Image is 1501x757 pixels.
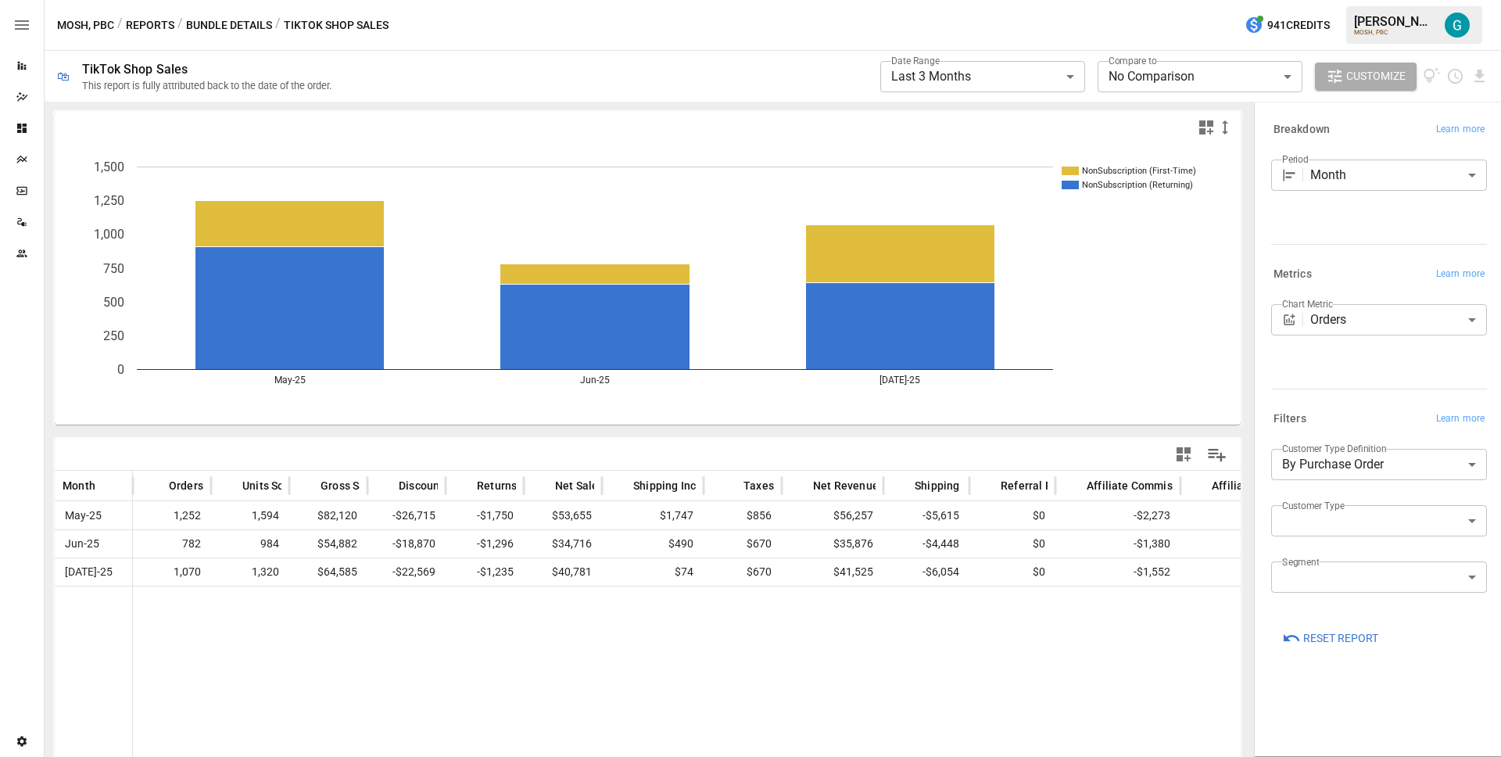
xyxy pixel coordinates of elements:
button: 941Credits [1238,11,1336,40]
text: [DATE]-25 [879,375,920,386]
div: Month [1310,160,1487,191]
span: $0 [977,558,1048,586]
span: Shipping Income [633,478,718,493]
span: 1,252 [141,502,203,529]
span: Returns [477,478,517,493]
div: Orders [1310,304,1487,335]
span: $41,525 [790,558,876,586]
span: -$5,615 [891,502,962,529]
text: 250 [103,328,124,343]
span: -$4,448 [891,530,962,558]
span: Affiliate Commission [1087,478,1194,493]
span: -$1,750 [453,502,516,529]
button: Sort [297,475,319,497]
button: Bundle Details [186,16,272,35]
text: 0 [117,362,124,377]
span: Orders [169,478,203,493]
button: Sort [610,475,632,497]
span: $34,716 [532,530,594,558]
span: $40,781 [532,558,594,586]
span: -$26 [1188,530,1337,558]
span: $74 [610,558,696,586]
button: Sort [790,475,811,497]
button: Reports [126,16,174,35]
h6: Metrics [1274,266,1312,283]
span: Learn more [1436,122,1485,138]
div: No Comparison [1098,61,1302,92]
span: $670 [711,558,774,586]
span: -$27 [1188,558,1337,586]
label: Segment [1282,555,1319,569]
button: Sort [145,475,167,497]
h6: Breakdown [1274,121,1330,138]
span: Units Sold [242,478,294,493]
button: Sort [1063,475,1085,497]
img: Gavin Acres [1445,13,1470,38]
text: 500 [103,295,124,310]
span: $1,747 [610,502,696,529]
button: Sort [720,475,742,497]
button: Schedule report [1446,67,1464,85]
text: 1,250 [94,193,124,208]
span: Customize [1346,66,1406,86]
span: 941 Credits [1267,16,1330,35]
label: Customer Type [1282,499,1345,512]
label: Chart Metric [1282,297,1333,310]
label: Period [1282,152,1309,166]
text: NonSubscription (Returning) [1082,180,1193,190]
button: Manage Columns [1199,437,1234,472]
span: -$18,870 [375,530,438,558]
span: -$22,569 [375,558,438,586]
span: Gross Sales [321,478,381,493]
text: 750 [103,261,124,276]
span: $82,120 [297,502,360,529]
div: / [117,16,123,35]
text: 1,000 [94,227,124,242]
span: -$1,380 [1063,530,1173,558]
button: Gavin Acres [1435,3,1479,47]
span: -$2,273 [1063,502,1173,529]
text: Jun-25 [580,375,610,386]
span: $35,876 [790,530,876,558]
span: -$1,552 [1063,558,1173,586]
button: Sort [891,475,913,497]
span: $54,882 [297,530,360,558]
span: 1,070 [141,558,203,586]
h6: Filters [1274,411,1306,428]
div: This report is fully attributed back to the date of the order. [82,80,331,91]
span: Discounts [399,478,450,493]
span: Jun-25 [63,530,102,558]
span: $670 [711,530,774,558]
span: Reset Report [1303,629,1378,648]
div: 🛍 [57,69,70,84]
span: Referral Fees [1001,478,1069,493]
span: -$1,296 [453,530,516,558]
span: Learn more [1436,411,1485,427]
span: 984 [219,530,281,558]
button: Sort [977,475,999,497]
button: Sort [453,475,475,497]
div: TikTok Shop Sales [82,62,188,77]
span: $856 [711,502,774,529]
span: 782 [141,530,203,558]
label: Compare to [1109,54,1157,67]
text: NonSubscription (First-Time) [1082,166,1196,176]
button: Sort [1188,475,1210,497]
span: Affiliate Partner Commission [1212,478,1360,493]
span: Month [63,478,95,493]
span: $0 [977,502,1048,529]
span: -$6,054 [891,558,962,586]
svg: A chart. [55,143,1229,425]
button: Sort [375,475,397,497]
span: 1,594 [219,502,281,529]
span: $53,655 [532,502,594,529]
div: / [275,16,281,35]
div: MOSH, PBC [1354,29,1435,36]
button: View documentation [1423,63,1441,91]
div: / [177,16,183,35]
div: By Purchase Order [1271,449,1487,480]
span: -$26,715 [375,502,438,529]
span: $64,585 [297,558,360,586]
button: Customize [1315,63,1417,91]
text: 1,500 [94,160,124,174]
